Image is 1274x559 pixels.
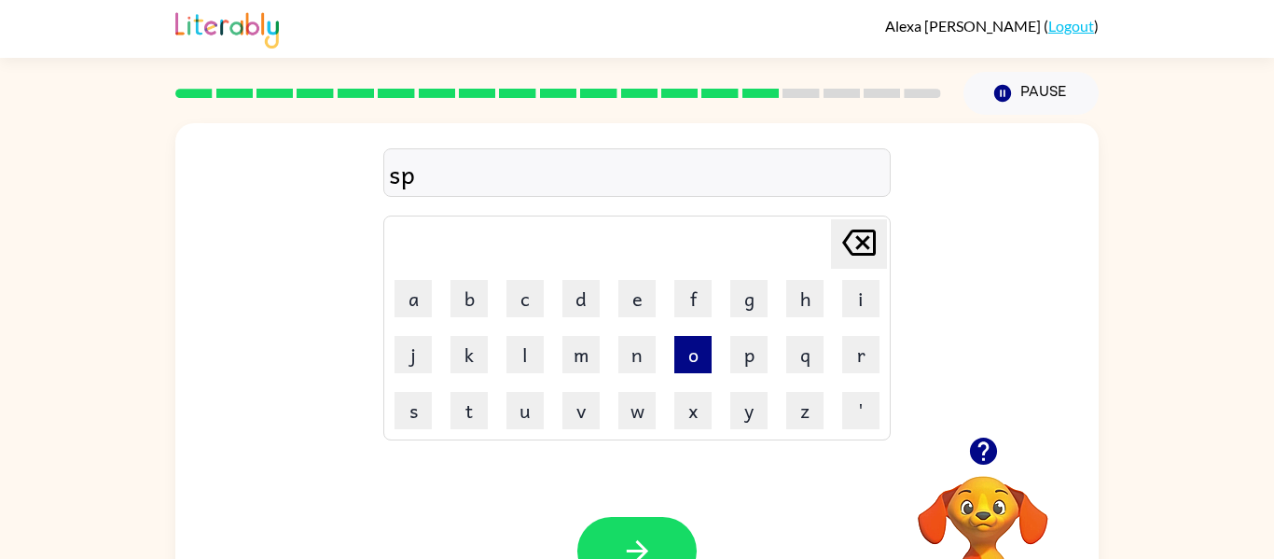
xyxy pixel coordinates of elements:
[885,17,1099,35] div: ( )
[786,336,824,373] button: q
[963,72,1099,115] button: Pause
[450,280,488,317] button: b
[389,154,885,193] div: sp
[506,392,544,429] button: u
[562,336,600,373] button: m
[730,336,768,373] button: p
[395,392,432,429] button: s
[395,336,432,373] button: j
[450,392,488,429] button: t
[730,392,768,429] button: y
[395,280,432,317] button: a
[506,336,544,373] button: l
[842,280,879,317] button: i
[786,392,824,429] button: z
[674,392,712,429] button: x
[450,336,488,373] button: k
[786,280,824,317] button: h
[730,280,768,317] button: g
[885,17,1044,35] span: Alexa [PERSON_NAME]
[842,336,879,373] button: r
[562,392,600,429] button: v
[562,280,600,317] button: d
[1048,17,1094,35] a: Logout
[674,280,712,317] button: f
[842,392,879,429] button: '
[175,7,279,49] img: Literably
[618,280,656,317] button: e
[506,280,544,317] button: c
[618,336,656,373] button: n
[618,392,656,429] button: w
[674,336,712,373] button: o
